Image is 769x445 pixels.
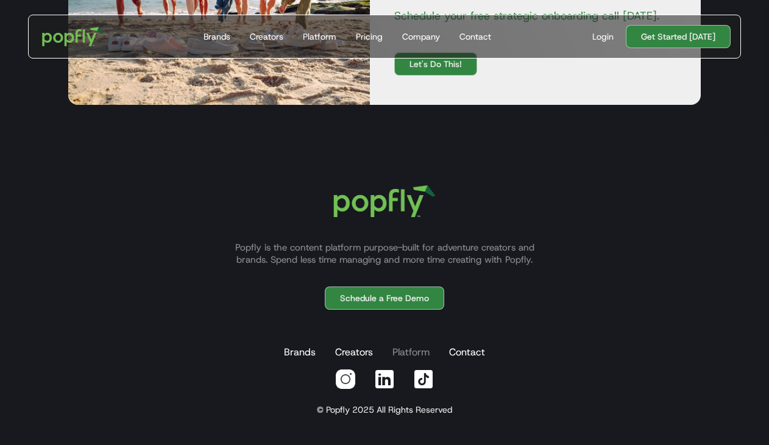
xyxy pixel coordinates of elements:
[587,30,618,43] a: Login
[447,340,487,365] a: Contact
[592,30,614,43] div: Login
[397,15,445,58] a: Company
[220,241,549,266] p: Popfly is the content platform purpose-built for adventure creators and brands. Spend less time m...
[317,404,452,416] div: © Popfly 2025 All Rights Reserved
[394,52,477,76] a: Let's Do This!
[333,340,375,365] a: Creators
[204,30,230,43] div: Brands
[282,340,318,365] a: Brands
[250,30,283,43] div: Creators
[245,15,288,58] a: Creators
[390,340,432,365] a: Platform
[325,287,444,310] a: Schedule a Free Demo
[303,30,336,43] div: Platform
[34,18,112,55] a: home
[455,15,496,58] a: Contact
[459,30,491,43] div: Contact
[199,15,235,58] a: Brands
[351,15,388,58] a: Pricing
[626,25,731,48] a: Get Started [DATE]
[402,30,440,43] div: Company
[384,9,686,23] p: Schedule your free strategic onboarding call [DATE].
[356,30,383,43] div: Pricing
[298,15,341,58] a: Platform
